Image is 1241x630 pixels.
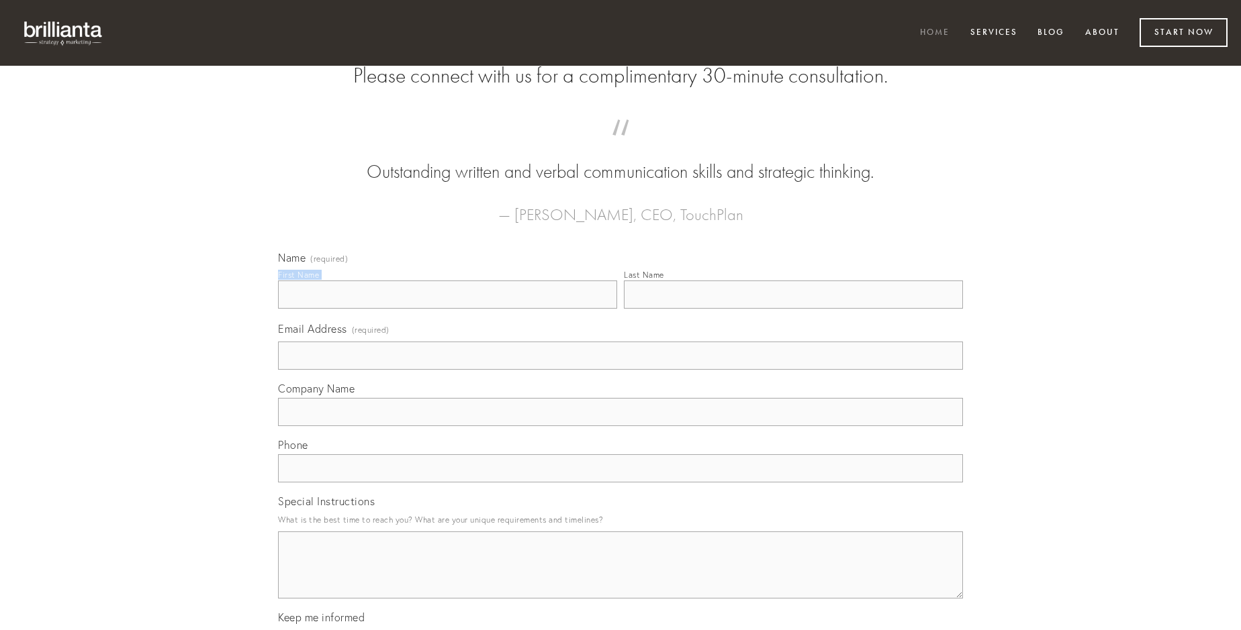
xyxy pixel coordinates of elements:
[352,321,389,339] span: (required)
[278,251,306,264] span: Name
[278,511,963,529] p: What is the best time to reach you? What are your unique requirements and timelines?
[278,611,365,624] span: Keep me informed
[310,255,348,263] span: (required)
[1140,18,1228,47] a: Start Now
[278,322,347,335] span: Email Address
[278,63,963,89] h2: Please connect with us for a complimentary 30-minute consultation.
[13,13,114,52] img: brillianta - research, strategy, marketing
[278,270,319,280] div: First Name
[624,270,664,280] div: Last Name
[911,22,958,44] a: Home
[278,494,375,508] span: Special Instructions
[1076,22,1128,44] a: About
[300,185,941,228] figcaption: — [PERSON_NAME], CEO, TouchPlan
[300,133,941,159] span: “
[1029,22,1073,44] a: Blog
[278,382,355,395] span: Company Name
[278,438,308,452] span: Phone
[300,133,941,185] blockquote: Outstanding written and verbal communication skills and strategic thinking.
[962,22,1026,44] a: Services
